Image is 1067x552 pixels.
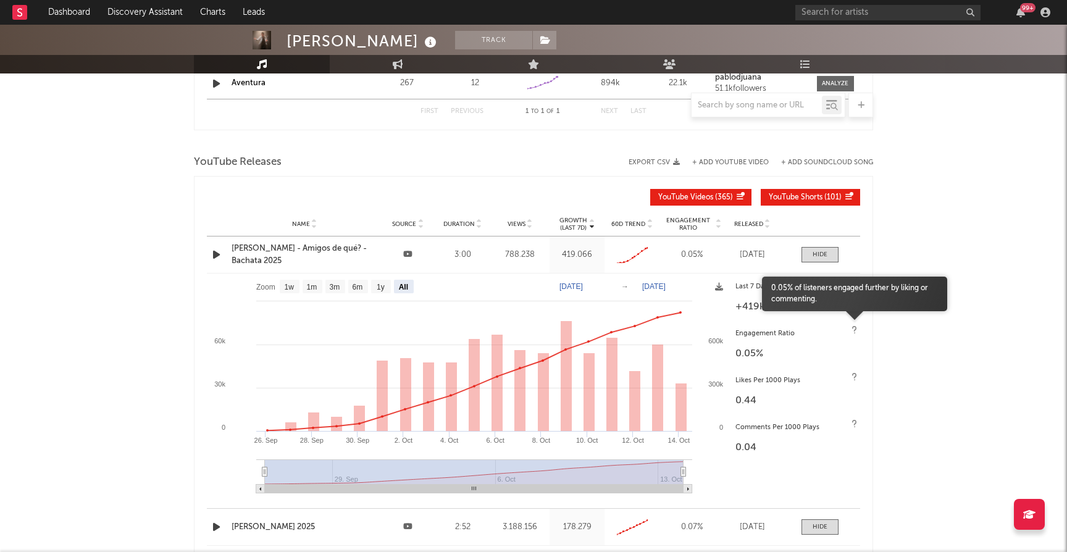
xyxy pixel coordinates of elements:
div: 178.279 [553,521,601,533]
a: pablodjuana [715,73,808,82]
div: Engagement Ratio [735,327,854,341]
text: 14. Oct [668,437,690,444]
button: YouTube Videos(365) [650,189,751,206]
text: 26. Sep [254,437,278,444]
span: Views [508,220,525,228]
button: 99+ [1016,7,1025,17]
div: 267 [376,77,438,90]
a: [PERSON_NAME] 2025 [232,521,377,533]
div: 3.188.156 [493,521,547,533]
div: 0.07 % [663,521,721,533]
p: Growth [559,217,587,224]
span: YouTube Videos [658,194,713,201]
text: Zoom [256,283,275,291]
div: 0.05 % [735,346,854,361]
span: ( 101 ) [769,194,842,201]
div: Likes Per 1000 Plays [735,374,854,388]
button: YouTube Shorts(101) [761,189,860,206]
div: Last 7 Days [735,280,854,295]
text: 3m [330,283,340,291]
div: Comments Per 1000 Plays [735,420,854,435]
text: 10. Oct [576,437,598,444]
div: [DATE] [727,521,777,533]
text: 600k [708,337,723,345]
text: 0 [222,424,225,431]
div: 0.05 % [663,249,721,261]
text: 1y [377,283,385,291]
a: Aventura [232,79,266,87]
text: 4. Oct [440,437,458,444]
text: 0 [719,424,723,431]
input: Search for artists [795,5,981,20]
a: [PERSON_NAME] - Amigos de qué? - Bachata 2025 [232,243,377,267]
button: Export CSV [629,159,680,166]
div: 0.44 [735,393,854,408]
button: + Add SoundCloud Song [781,159,873,166]
text: 8. Oct [532,437,550,444]
span: Name [292,220,310,228]
text: 12. Oct [622,437,643,444]
text: [DATE] [642,282,666,291]
span: YouTube Releases [194,155,282,170]
div: 788.238 [493,249,547,261]
span: Source [392,220,416,228]
text: 30. Sep [346,437,369,444]
div: 51.1k followers [715,85,808,93]
p: (Last 7d) [559,224,587,232]
div: 22.1k [648,77,709,90]
span: Duration [443,220,475,228]
text: 2. Oct [395,437,412,444]
input: Search by song name or URL [692,101,822,111]
div: + Add YouTube Video [680,159,769,166]
text: 1w [285,283,295,291]
span: 0.05 % of listeners engaged further by liking or commenting. [762,283,947,305]
div: [PERSON_NAME] [287,31,440,51]
text: 30k [214,380,225,388]
text: 300k [708,380,723,388]
button: + Add SoundCloud Song [769,159,873,166]
text: 60k [214,337,225,345]
div: 894k [580,77,642,90]
text: [DATE] [559,282,583,291]
span: Released [734,220,763,228]
text: 1m [307,283,317,291]
span: Engagement Ratio [663,217,714,232]
div: 0.04 [735,440,854,455]
text: 6m [353,283,363,291]
div: [DATE] [727,249,777,261]
span: ( 365 ) [658,194,733,201]
div: 2:52 [438,521,487,533]
button: Track [455,31,532,49]
div: 99 + [1020,3,1036,12]
div: 419.066 [553,249,601,261]
div: 12 [444,77,506,90]
text: 28. Sep [300,437,324,444]
span: YouTube Shorts [769,194,822,201]
div: +419k [735,299,854,314]
button: + Add YouTube Video [692,159,769,166]
text: → [621,282,629,291]
strong: pablodjuana [715,73,761,82]
div: 3:00 [438,249,487,261]
text: 6. Oct [486,437,504,444]
text: All [399,283,408,291]
span: 60D Trend [611,220,645,228]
